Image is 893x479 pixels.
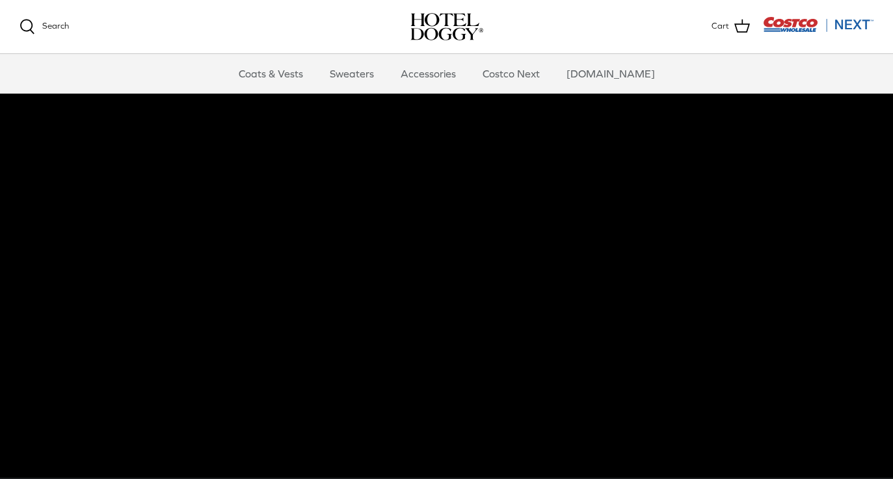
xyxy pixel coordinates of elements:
a: Coats & Vests [227,54,315,93]
a: Costco Next [471,54,552,93]
a: [DOMAIN_NAME] [555,54,667,93]
a: hoteldoggy.com hoteldoggycom [410,13,483,40]
a: Visit Costco Next [763,25,873,34]
a: Accessories [389,54,468,93]
img: Costco Next [763,16,873,33]
span: Search [42,21,69,31]
img: hoteldoggycom [410,13,483,40]
a: Cart [712,18,750,35]
a: Sweaters [318,54,386,93]
span: Cart [712,20,729,33]
a: Search [20,19,69,34]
